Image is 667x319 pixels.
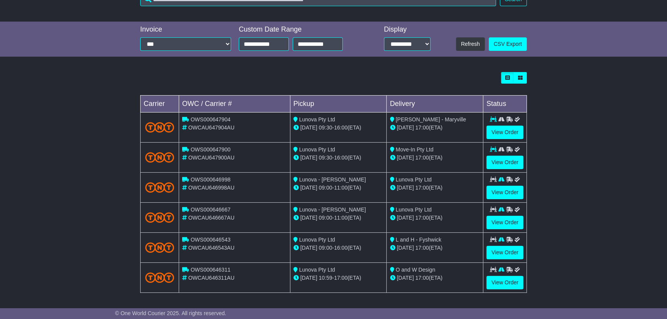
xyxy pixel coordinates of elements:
[141,96,179,112] td: Carrier
[396,267,435,273] span: O and W Design
[334,154,347,161] span: 16:00
[415,275,429,281] span: 17:00
[299,237,335,243] span: Lunova Pty Ltd
[319,124,332,131] span: 09:30
[396,116,466,123] span: [PERSON_NAME] - Maryville
[486,216,523,229] a: View Order
[293,244,384,252] div: - (ETA)
[300,245,317,251] span: [DATE]
[483,96,527,112] td: Status
[300,275,317,281] span: [DATE]
[299,146,335,153] span: Lunova Pty Ltd
[319,275,332,281] span: 10:59
[300,215,317,221] span: [DATE]
[397,154,414,161] span: [DATE]
[299,176,366,183] span: Lunova - [PERSON_NAME]
[486,246,523,259] a: View Order
[299,207,366,213] span: Lunova - [PERSON_NAME]
[456,37,485,51] button: Refresh
[191,207,231,213] span: OWS000646667
[489,37,527,51] a: CSV Export
[334,215,347,221] span: 11:00
[397,245,414,251] span: [DATE]
[319,245,332,251] span: 09:00
[390,274,480,282] div: (ETA)
[145,212,174,223] img: TNT_Domestic.png
[387,96,483,112] td: Delivery
[191,237,231,243] span: OWS000646543
[397,215,414,221] span: [DATE]
[188,154,235,161] span: OWCAU647900AU
[145,122,174,133] img: TNT_Domestic.png
[188,275,235,281] span: OWCAU646311AU
[334,124,347,131] span: 16:00
[415,215,429,221] span: 17:00
[397,275,414,281] span: [DATE]
[299,267,335,273] span: Lunova Pty Ltd
[145,242,174,253] img: TNT_Domestic.png
[191,176,231,183] span: OWS000646998
[390,214,480,222] div: (ETA)
[191,116,231,123] span: OWS000647904
[191,267,231,273] span: OWS000646311
[293,154,384,162] div: - (ETA)
[179,96,290,112] td: OWC / Carrier #
[300,154,317,161] span: [DATE]
[334,185,347,191] span: 11:00
[384,25,431,34] div: Display
[140,25,231,34] div: Invoice
[397,124,414,131] span: [DATE]
[415,154,429,161] span: 17:00
[319,215,332,221] span: 09:00
[145,272,174,283] img: TNT_Domestic.png
[486,126,523,139] a: View Order
[115,310,226,316] span: © One World Courier 2025. All rights reserved.
[299,116,335,123] span: Lunova Pty Ltd
[390,124,480,132] div: (ETA)
[239,25,362,34] div: Custom Date Range
[397,185,414,191] span: [DATE]
[293,124,384,132] div: - (ETA)
[396,237,441,243] span: L and H - Fyshwick
[486,156,523,169] a: View Order
[293,274,384,282] div: - (ETA)
[319,154,332,161] span: 09:30
[188,185,235,191] span: OWCAU646998AU
[188,124,235,131] span: OWCAU647904AU
[396,146,433,153] span: Move-In Pty Ltd
[290,96,387,112] td: Pickup
[191,146,231,153] span: OWS000647900
[293,214,384,222] div: - (ETA)
[293,184,384,192] div: - (ETA)
[145,152,174,163] img: TNT_Domestic.png
[415,185,429,191] span: 17:00
[396,207,431,213] span: Lunova Pty Ltd
[390,244,480,252] div: (ETA)
[486,276,523,289] a: View Order
[415,245,429,251] span: 17:00
[319,185,332,191] span: 09:00
[145,182,174,193] img: TNT_Domestic.png
[390,184,480,192] div: (ETA)
[188,215,235,221] span: OWCAU646667AU
[486,186,523,199] a: View Order
[415,124,429,131] span: 17:00
[300,185,317,191] span: [DATE]
[334,245,347,251] span: 16:00
[188,245,235,251] span: OWCAU646543AU
[300,124,317,131] span: [DATE]
[334,275,347,281] span: 17:00
[390,154,480,162] div: (ETA)
[396,176,431,183] span: Lunova Pty Ltd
